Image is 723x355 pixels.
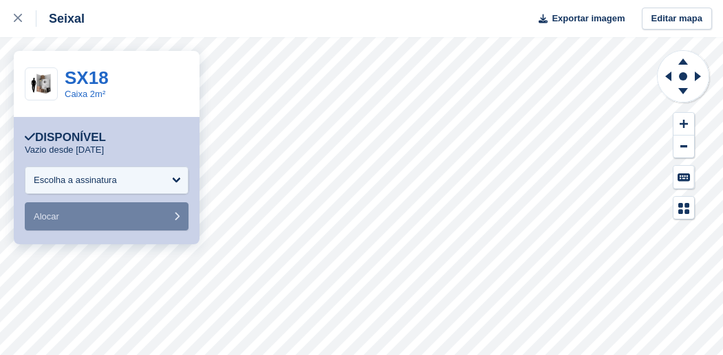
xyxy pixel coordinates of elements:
[673,113,694,136] button: Zoom In
[25,144,104,155] p: Vazio desde [DATE]
[25,202,188,230] button: Alocar
[25,72,57,96] img: 20-sqft-unit.jpg
[35,131,106,144] font: Disponível
[673,166,694,189] button: Keyboard Shortcuts
[530,8,625,30] button: Exportar imagem
[673,136,694,158] button: Zoom Out
[65,89,105,99] a: Caixa 2m²
[552,12,625,25] span: Exportar imagem
[36,10,85,27] div: Seixal
[65,67,109,88] a: SX18
[34,211,59,222] span: Alocar
[673,197,694,219] button: Map Legend
[34,173,117,187] div: Escolha a assinatura
[642,8,712,30] a: Editar mapa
